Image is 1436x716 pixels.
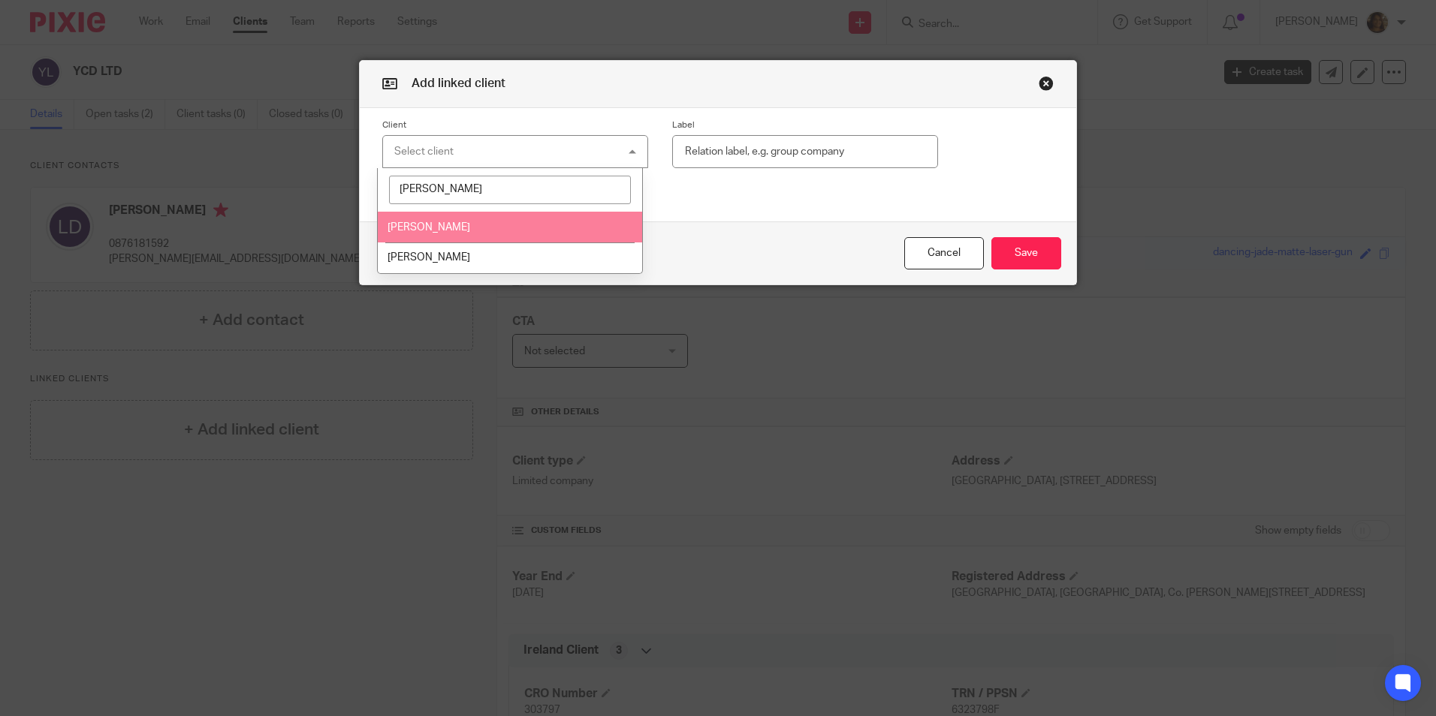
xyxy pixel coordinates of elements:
[991,237,1061,269] button: Save
[672,119,938,131] label: Label
[382,119,648,131] label: Client
[389,176,631,204] input: Search options...
[394,146,454,157] div: Select client
[388,252,470,263] span: [PERSON_NAME]
[904,237,984,269] button: Cancel
[672,135,938,169] input: Relation label, e.g. group company
[388,222,470,233] span: [PERSON_NAME]
[412,77,505,89] span: Add linked client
